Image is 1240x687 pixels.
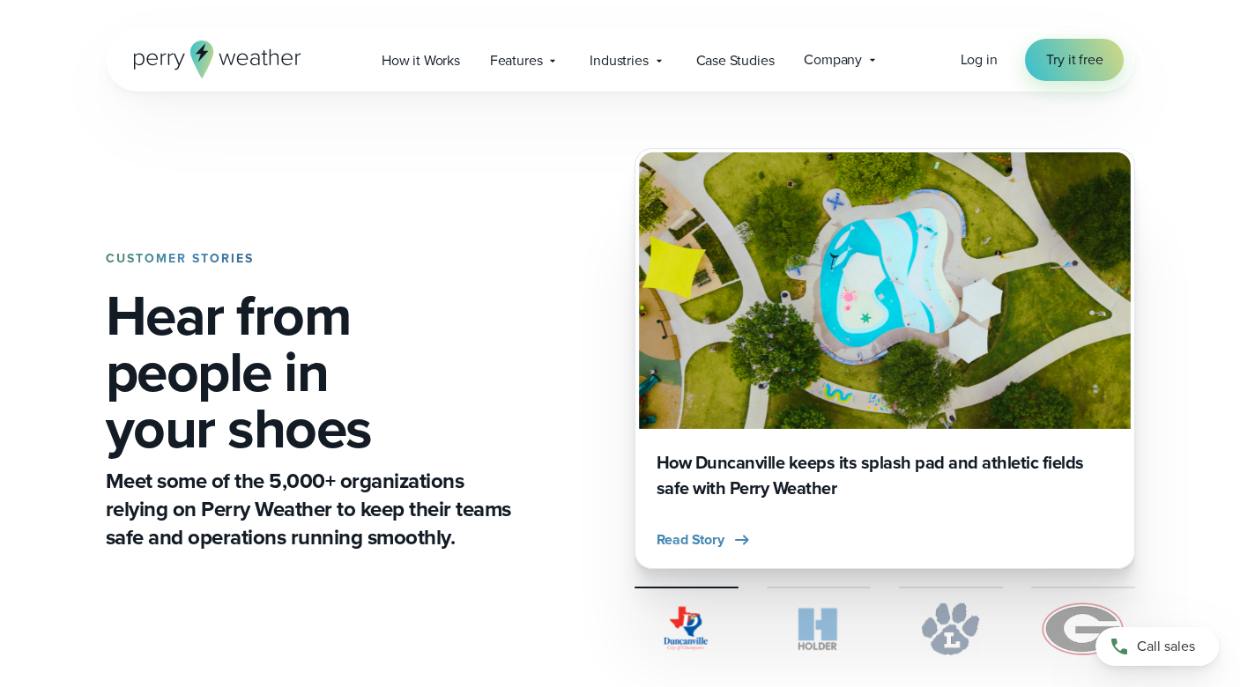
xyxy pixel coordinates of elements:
span: How it Works [382,50,460,71]
a: How it Works [367,42,475,78]
h3: How Duncanville keeps its splash pad and athletic fields safe with Perry Weather [657,450,1113,501]
div: slideshow [635,148,1135,569]
span: Company [804,49,862,70]
span: Case Studies [696,50,775,71]
img: City of Duncanville Logo [635,602,739,655]
button: Read Story [657,529,753,550]
img: Duncanville Splash Pad [639,152,1131,429]
span: Read Story [657,529,724,550]
a: Call sales [1095,627,1219,666]
strong: CUSTOMER STORIES [106,249,254,268]
span: Industries [590,50,648,71]
h1: Hear from people in your shoes [106,287,518,456]
a: Duncanville Splash Pad How Duncanville keeps its splash pad and athletic fields safe with Perry W... [635,148,1135,569]
span: Try it free [1046,49,1103,70]
a: Try it free [1025,39,1124,81]
img: Holder.svg [767,602,871,655]
span: Features [490,50,543,71]
a: Log in [961,49,998,70]
a: Case Studies [681,42,790,78]
div: 1 of 4 [635,148,1135,569]
p: Meet some of the 5,000+ organizations relying on Perry Weather to keep their teams safe and opera... [106,467,518,551]
span: Call sales [1137,636,1195,657]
